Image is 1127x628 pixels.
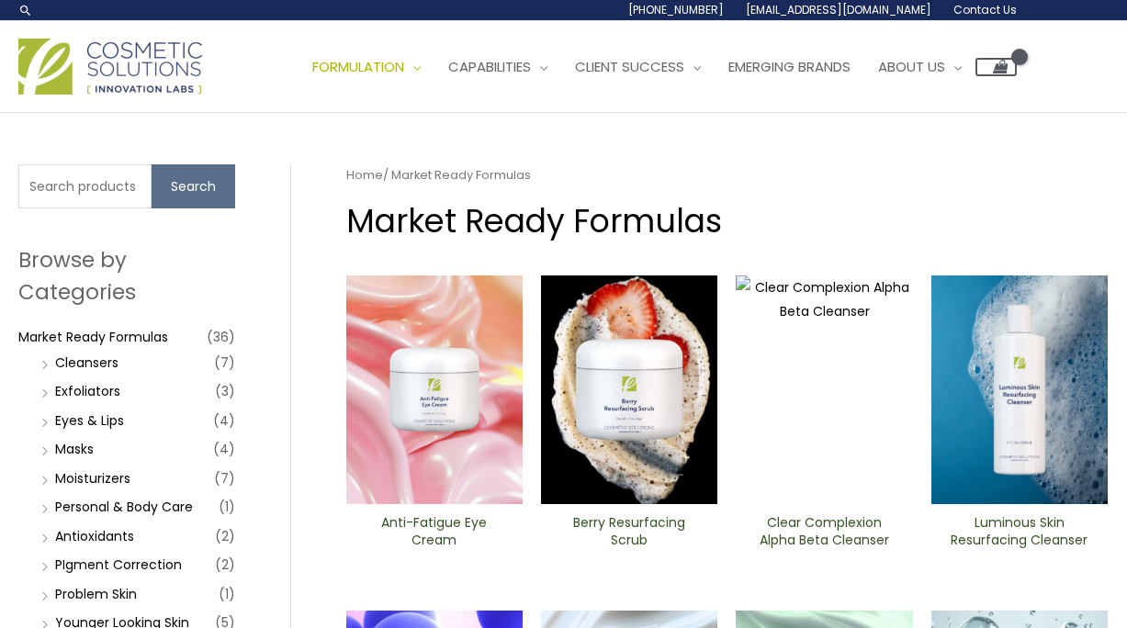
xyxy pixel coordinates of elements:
[362,514,508,549] h2: Anti-Fatigue Eye Cream
[55,353,118,372] a: Cleansers
[214,465,235,491] span: (7)
[299,39,434,95] a: Formulation
[434,39,561,95] a: Capabilities
[55,585,137,603] a: Problem Skin
[18,164,152,208] input: Search products…
[55,498,193,516] a: Personal & Body Care
[346,164,1108,186] nav: Breadcrumb
[557,514,703,555] a: Berry Resurfacing Scrub
[346,275,523,504] img: Anti Fatigue Eye Cream
[55,527,134,545] a: Antioxidants
[975,58,1017,76] a: View Shopping Cart, empty
[207,324,235,350] span: (36)
[715,39,864,95] a: Emerging Brands
[728,57,851,76] span: Emerging Brands
[346,166,383,184] a: Home
[541,275,717,504] img: Berry Resurfacing Scrub
[953,2,1017,17] span: Contact Us
[55,411,124,430] a: Eyes & Lips
[213,408,235,433] span: (4)
[312,57,404,76] span: Formulation
[751,514,897,549] h2: Clear Complexion Alpha Beta ​Cleanser
[213,436,235,462] span: (4)
[736,275,912,504] img: Clear Complexion Alpha Beta ​Cleanser
[219,494,235,520] span: (1)
[557,514,703,549] h2: Berry Resurfacing Scrub
[946,514,1092,549] h2: Luminous Skin Resurfacing ​Cleanser
[55,382,120,400] a: Exfoliators
[575,57,684,76] span: Client Success
[18,328,168,346] a: Market Ready Formulas
[751,514,897,555] a: Clear Complexion Alpha Beta ​Cleanser
[946,514,1092,555] a: Luminous Skin Resurfacing ​Cleanser
[18,39,202,95] img: Cosmetic Solutions Logo
[362,514,508,555] a: Anti-Fatigue Eye Cream
[215,552,235,578] span: (2)
[346,198,1108,243] h1: Market Ready Formulas
[215,523,235,549] span: (2)
[55,469,130,488] a: Moisturizers
[214,350,235,376] span: (7)
[285,39,1017,95] nav: Site Navigation
[152,164,235,208] button: Search
[746,2,931,17] span: [EMAIL_ADDRESS][DOMAIN_NAME]
[864,39,975,95] a: About Us
[55,440,94,458] a: Masks
[628,2,724,17] span: [PHONE_NUMBER]
[561,39,715,95] a: Client Success
[448,57,531,76] span: Capabilities
[878,57,945,76] span: About Us
[931,275,1108,504] img: Luminous Skin Resurfacing ​Cleanser
[215,378,235,404] span: (3)
[219,581,235,607] span: (1)
[18,244,235,307] h2: Browse by Categories
[18,3,33,17] a: Search icon link
[55,555,182,574] a: PIgment Correction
